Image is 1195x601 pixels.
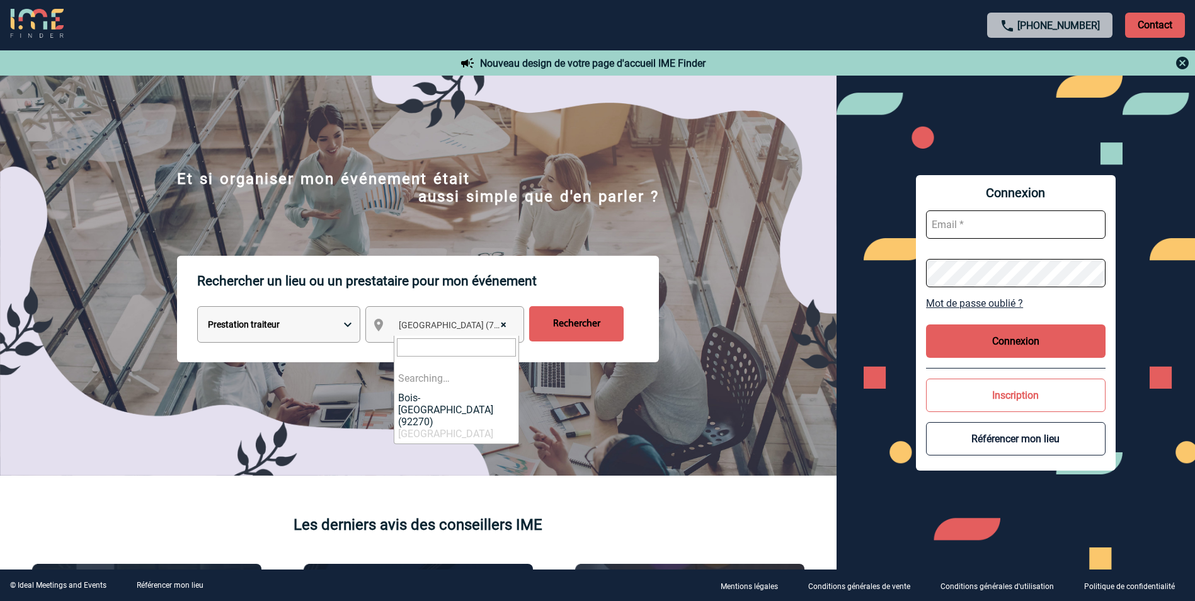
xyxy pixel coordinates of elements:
[394,316,519,334] span: Paris (75)
[137,581,203,590] a: Référencer mon lieu
[1074,580,1195,592] a: Politique de confidentialité
[926,324,1106,358] button: Connexion
[926,379,1106,412] button: Inscription
[1125,13,1185,38] p: Contact
[926,297,1106,309] a: Mot de passe oublié ?
[1017,20,1100,31] a: [PHONE_NUMBER]
[721,582,778,591] p: Mentions légales
[926,210,1106,239] input: Email *
[529,306,624,341] input: Rechercher
[808,582,910,591] p: Conditions générales de vente
[711,580,798,592] a: Mentions légales
[930,580,1074,592] a: Conditions générales d'utilisation
[926,422,1106,455] button: Référencer mon lieu
[398,428,493,440] span: [GEOGRAPHIC_DATA]
[798,580,930,592] a: Conditions générales de vente
[1084,582,1175,591] p: Politique de confidentialité
[197,256,659,306] p: Rechercher un lieu ou un prestataire pour mon événement
[10,581,106,590] div: © Ideal Meetings and Events
[941,582,1054,591] p: Conditions générales d'utilisation
[394,369,518,388] li: Searching…
[926,185,1106,200] span: Connexion
[394,388,518,444] li: Bois-[GEOGRAPHIC_DATA] (92270)
[1000,18,1015,33] img: call-24-px.png
[501,316,506,334] span: ×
